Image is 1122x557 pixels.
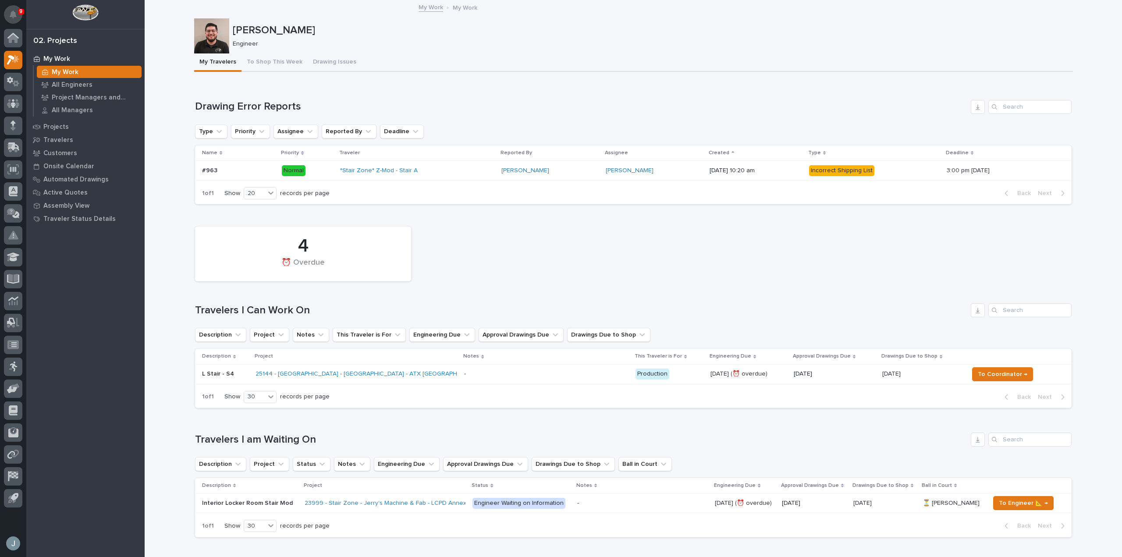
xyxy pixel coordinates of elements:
[998,393,1034,401] button: Back
[809,165,874,176] div: Incorrect Shipping List
[1012,393,1031,401] span: Back
[26,186,145,199] a: Active Quotes
[709,148,729,158] p: Created
[210,258,396,277] div: ⏰ Overdue
[463,351,479,361] p: Notes
[710,370,787,378] p: [DATE] (⏰ overdue)
[19,8,22,14] p: 9
[293,457,330,471] button: Status
[195,124,227,138] button: Type
[195,100,967,113] h1: Drawing Error Reports
[26,160,145,173] a: Onsite Calendar
[202,351,231,361] p: Description
[999,498,1048,508] span: To Engineer 📐 →
[794,370,875,378] p: [DATE]
[52,94,138,102] p: Project Managers and Engineers
[195,457,246,471] button: Description
[782,500,846,507] p: [DATE]
[26,120,145,133] a: Projects
[52,81,92,89] p: All Engineers
[195,328,246,342] button: Description
[52,68,78,76] p: My Work
[280,522,330,530] p: records per page
[195,304,967,317] h1: Travelers I Can Work On
[334,457,370,471] button: Notes
[224,522,240,530] p: Show
[443,457,528,471] button: Approval Drawings Due
[26,173,145,186] a: Automated Drawings
[250,457,289,471] button: Project
[1034,522,1072,530] button: Next
[946,148,969,158] p: Deadline
[282,165,305,176] div: Normal
[793,351,851,361] p: Approval Drawings Due
[256,370,483,378] a: 25144 - [GEOGRAPHIC_DATA] - [GEOGRAPHIC_DATA] - ATX [GEOGRAPHIC_DATA]
[43,136,73,144] p: Travelers
[472,498,565,509] div: Engineer Waiting on Information
[202,148,217,158] p: Name
[1012,522,1031,530] span: Back
[635,351,682,361] p: This Traveler is For
[34,91,145,103] a: Project Managers and Engineers
[853,498,873,507] p: [DATE]
[195,433,967,446] h1: Travelers I am Waiting On
[636,369,669,380] div: Production
[43,202,89,210] p: Assembly View
[1038,522,1057,530] span: Next
[280,393,330,401] p: records per page
[1034,189,1072,197] button: Next
[715,498,774,507] p: [DATE] (⏰ overdue)
[1038,393,1057,401] span: Next
[195,515,221,537] p: 1 of 1
[947,165,991,174] p: 3:00 pm [DATE]
[453,2,477,12] p: My Work
[43,189,88,197] p: Active Quotes
[34,104,145,116] a: All Managers
[43,215,116,223] p: Traveler Status Details
[605,148,628,158] p: Assignee
[567,328,650,342] button: Drawings Due to Shop
[202,481,231,490] p: Description
[224,393,240,401] p: Show
[43,55,70,63] p: My Work
[881,351,937,361] p: Drawings Due to Shop
[241,53,308,72] button: To Shop This Week
[714,481,756,490] p: Engineering Due
[710,351,751,361] p: Engineering Due
[322,124,376,138] button: Reported By
[501,167,549,174] a: [PERSON_NAME]
[52,106,93,114] p: All Managers
[194,53,241,72] button: My Travelers
[374,457,440,471] button: Engineering Due
[233,40,1066,48] p: Engineer
[33,36,77,46] div: 02. Projects
[998,189,1034,197] button: Back
[618,457,672,471] button: Ball in Court
[11,11,22,25] div: Notifications9
[501,148,532,158] p: Reported By
[43,176,109,184] p: Automated Drawings
[26,146,145,160] a: Customers
[972,367,1033,381] button: To Coordinator →
[988,433,1072,447] div: Search
[195,386,221,408] p: 1 of 1
[1012,189,1031,197] span: Back
[195,364,1072,384] tr: L Stair - S425144 - [GEOGRAPHIC_DATA] - [GEOGRAPHIC_DATA] - ATX [GEOGRAPHIC_DATA] - Production[DA...
[231,124,270,138] button: Priority
[244,392,265,401] div: 30
[43,163,94,170] p: Onsite Calendar
[988,100,1072,114] input: Search
[781,481,839,490] p: Approval Drawings Due
[576,481,592,490] p: Notes
[419,2,443,12] a: My Work
[26,199,145,212] a: Assembly View
[273,124,318,138] button: Assignee
[34,78,145,91] a: All Engineers
[195,183,221,204] p: 1 of 1
[472,481,488,490] p: Status
[308,53,362,72] button: Drawing Issues
[195,161,1072,181] tr: #963#963 Normal*Stair Zone* Z-Mod - Stair A [PERSON_NAME] [PERSON_NAME] [DATE] 10:20 amIncorrect ...
[4,534,22,553] button: users-avatar
[882,369,902,378] p: [DATE]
